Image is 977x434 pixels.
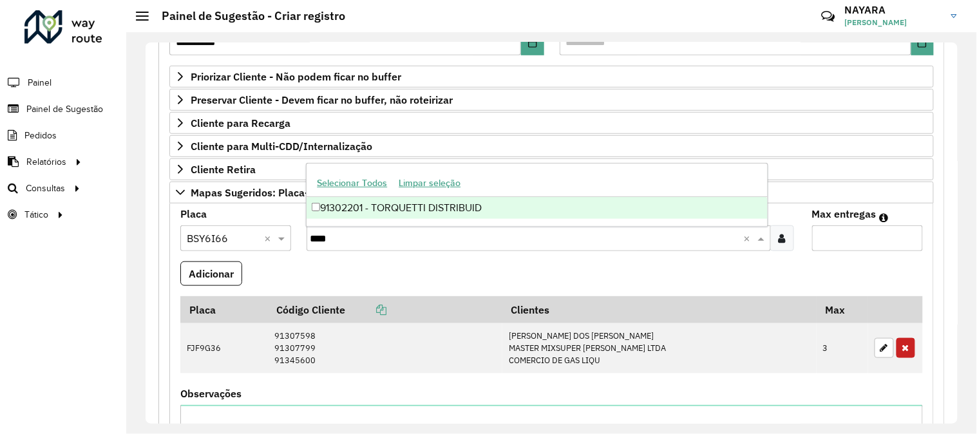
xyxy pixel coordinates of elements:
span: Mapas Sugeridos: Placa-Cliente [191,187,342,198]
ng-dropdown-panel: Options list [306,163,768,227]
div: 91302201 - TORQUETTI DISTRIBUID [307,197,767,219]
th: Código Cliente [267,296,502,323]
td: 91307598 91307799 91345600 [267,323,502,373]
a: Priorizar Cliente - Não podem ficar no buffer [169,66,934,88]
h3: NAYARA [845,4,942,16]
span: Clear all [264,231,275,246]
label: Placa [180,206,207,222]
td: 3 [817,323,868,373]
button: Limpar seleção [393,173,466,193]
em: Máximo de clientes que serão colocados na mesma rota com os clientes informados [880,212,889,223]
span: Painel de Sugestão [26,102,103,116]
a: Copiar [345,303,386,316]
span: Consultas [26,182,65,195]
th: Max [817,296,868,323]
span: Painel [28,76,52,90]
span: Priorizar Cliente - Não podem ficar no buffer [191,71,401,82]
button: Selecionar Todos [311,173,393,193]
button: Choose Date [521,30,544,55]
button: Choose Date [911,30,934,55]
a: Mapas Sugeridos: Placa-Cliente [169,182,934,203]
a: Cliente para Recarga [169,112,934,134]
span: Relatórios [26,155,66,169]
td: [PERSON_NAME] DOS [PERSON_NAME] MASTER MIXSUPER [PERSON_NAME] LTDA COMERCIO DE GAS LIQU [502,323,816,373]
a: Cliente Retira [169,158,934,180]
span: Clear all [744,231,755,246]
a: Cliente para Multi-CDD/Internalização [169,135,934,157]
h2: Painel de Sugestão - Criar registro [149,9,345,23]
span: Tático [24,208,48,222]
span: Pedidos [24,129,57,142]
label: Observações [180,386,242,401]
span: Cliente para Multi-CDD/Internalização [191,141,372,151]
span: [PERSON_NAME] [845,17,942,28]
th: Placa [180,296,267,323]
button: Adicionar [180,261,242,286]
th: Clientes [502,296,816,323]
a: Contato Rápido [814,3,842,30]
span: Preservar Cliente - Devem ficar no buffer, não roteirizar [191,95,453,105]
span: Cliente Retira [191,164,256,175]
td: FJF9G36 [180,323,267,373]
a: Preservar Cliente - Devem ficar no buffer, não roteirizar [169,89,934,111]
span: Cliente para Recarga [191,118,290,128]
label: Max entregas [812,206,877,222]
